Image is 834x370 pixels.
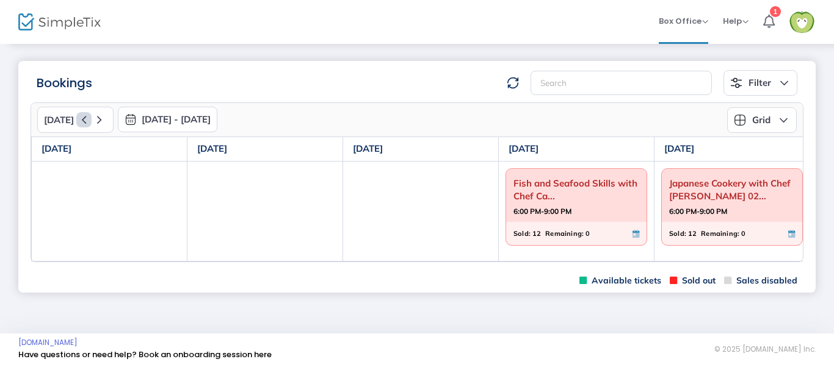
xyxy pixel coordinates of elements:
img: refresh-data [507,77,519,89]
span: [DATE] [44,115,74,126]
button: [DATE] [37,107,114,133]
span: Sold out [670,275,716,286]
span: © 2025 [DOMAIN_NAME] Inc. [714,344,816,354]
th: [DATE] [655,137,810,162]
m-panel-title: Bookings [37,74,92,92]
th: [DATE] [32,137,187,162]
span: Sold: [669,227,686,240]
span: Sold: [513,227,531,240]
span: Remaining: [545,227,584,240]
span: Box Office [659,15,708,27]
button: [DATE] - [DATE] [118,107,217,132]
img: grid [734,114,746,126]
span: 12 [532,227,541,240]
div: 1 [770,4,781,15]
img: filter [730,77,742,89]
span: Remaining: [701,227,739,240]
span: 12 [688,227,697,240]
button: Filter [723,70,797,96]
th: [DATE] [187,137,343,162]
span: 0 [741,227,745,240]
a: [DOMAIN_NAME] [18,338,78,347]
span: Sales disabled [724,275,797,286]
button: Grid [727,107,797,133]
a: Have questions or need help? Book an onboarding session here [18,349,272,360]
img: monthly [125,113,137,126]
input: Search [531,71,712,96]
th: [DATE] [499,137,655,162]
strong: 6:00 PM-9:00 PM [669,204,727,219]
span: Help [723,15,749,27]
th: [DATE] [343,137,499,162]
span: 0 [586,227,590,240]
strong: 6:00 PM-9:00 PM [513,204,571,219]
span: Japanese Cookery with Chef [PERSON_NAME] 02... [669,174,795,205]
span: Fish and Seafood Skills with Chef Ca... [513,174,639,205]
span: Available tickets [579,275,661,286]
